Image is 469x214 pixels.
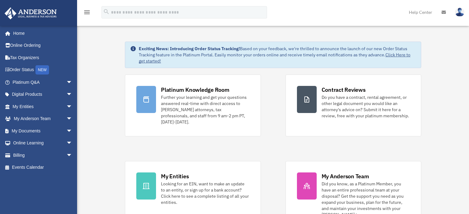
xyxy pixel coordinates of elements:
div: Do you have a contract, rental agreement, or other legal document you would like an attorney's ad... [322,94,410,119]
i: search [103,8,110,15]
div: My Anderson Team [322,172,369,180]
a: Tax Organizers [4,51,82,64]
span: arrow_drop_down [66,137,79,150]
a: menu [83,11,91,16]
a: Online Ordering [4,39,82,52]
a: Platinum Q&Aarrow_drop_down [4,76,82,88]
span: arrow_drop_down [66,113,79,125]
a: Digital Productsarrow_drop_down [4,88,82,101]
a: My Anderson Teamarrow_drop_down [4,113,82,125]
span: arrow_drop_down [66,76,79,89]
div: NEW [35,65,49,75]
span: arrow_drop_down [66,149,79,162]
a: Billingarrow_drop_down [4,149,82,161]
div: Looking for an EIN, want to make an update to an entity, or sign up for a bank account? Click her... [161,181,249,205]
a: Click Here to get started! [139,52,410,64]
a: Online Learningarrow_drop_down [4,137,82,149]
div: My Entities [161,172,189,180]
strong: Exciting News: Introducing Order Status Tracking! [139,46,240,51]
a: Platinum Knowledge Room Further your learning and get your questions answered real-time with dire... [125,75,261,136]
span: arrow_drop_down [66,125,79,137]
a: Order StatusNEW [4,64,82,76]
img: Anderson Advisors Platinum Portal [3,7,59,19]
div: Contract Reviews [322,86,366,94]
img: User Pic [455,8,464,17]
a: Events Calendar [4,161,82,174]
span: arrow_drop_down [66,100,79,113]
div: Based on your feedback, we're thrilled to announce the launch of our new Order Status Tracking fe... [139,46,416,64]
a: My Documentsarrow_drop_down [4,125,82,137]
a: My Entitiesarrow_drop_down [4,100,82,113]
a: Contract Reviews Do you have a contract, rental agreement, or other legal document you would like... [286,75,421,136]
div: Platinum Knowledge Room [161,86,229,94]
div: Further your learning and get your questions answered real-time with direct access to [PERSON_NAM... [161,94,249,125]
a: Home [4,27,79,39]
span: arrow_drop_down [66,88,79,101]
i: menu [83,9,91,16]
